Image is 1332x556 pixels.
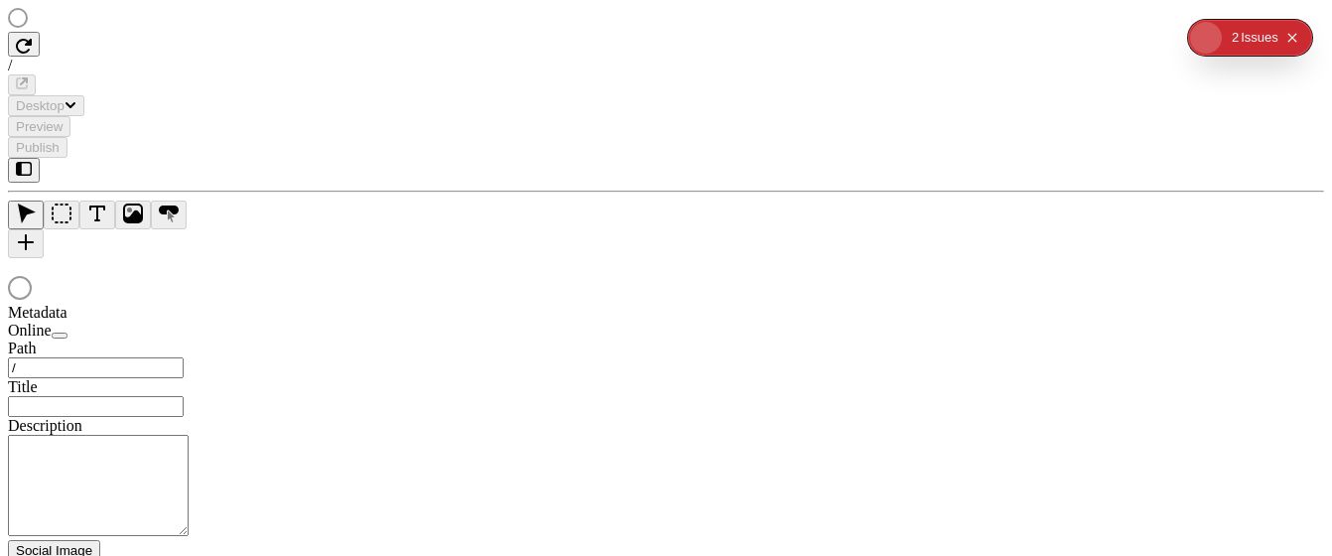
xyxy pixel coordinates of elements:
[8,322,52,339] span: Online
[16,119,63,134] span: Preview
[8,340,36,356] span: Path
[115,201,151,229] button: Image
[16,98,65,113] span: Desktop
[16,140,60,155] span: Publish
[8,95,84,116] button: Desktop
[151,201,187,229] button: Button
[8,417,82,434] span: Description
[8,304,246,322] div: Metadata
[8,137,67,158] button: Publish
[8,57,1324,74] div: /
[8,116,70,137] button: Preview
[79,201,115,229] button: Text
[8,378,38,395] span: Title
[44,201,79,229] button: Box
